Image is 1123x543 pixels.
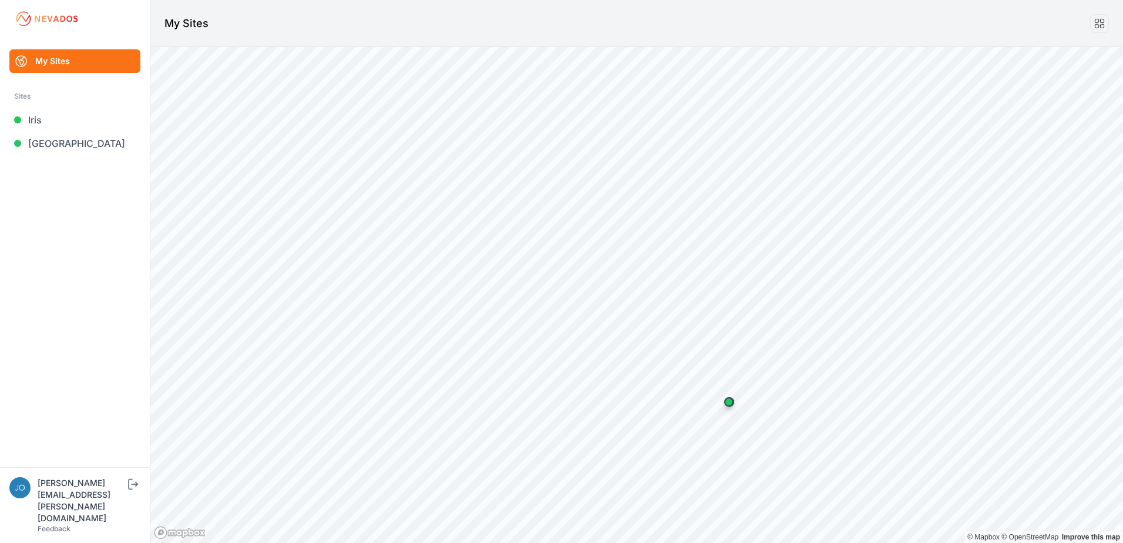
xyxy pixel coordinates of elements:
a: Mapbox logo [154,526,206,539]
canvas: Map [150,47,1123,543]
div: Sites [14,89,136,103]
a: Map feedback [1062,533,1120,541]
a: My Sites [9,49,140,73]
a: Mapbox [967,533,1000,541]
div: Map marker [717,390,741,414]
a: OpenStreetMap [1001,533,1058,541]
img: Nevados [14,9,80,28]
h1: My Sites [164,15,209,32]
a: Iris [9,108,140,132]
a: [GEOGRAPHIC_DATA] [9,132,140,155]
a: Feedback [38,524,70,533]
img: jonathan.allen@prim.com [9,477,31,498]
div: [PERSON_NAME][EMAIL_ADDRESS][PERSON_NAME][DOMAIN_NAME] [38,477,126,524]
